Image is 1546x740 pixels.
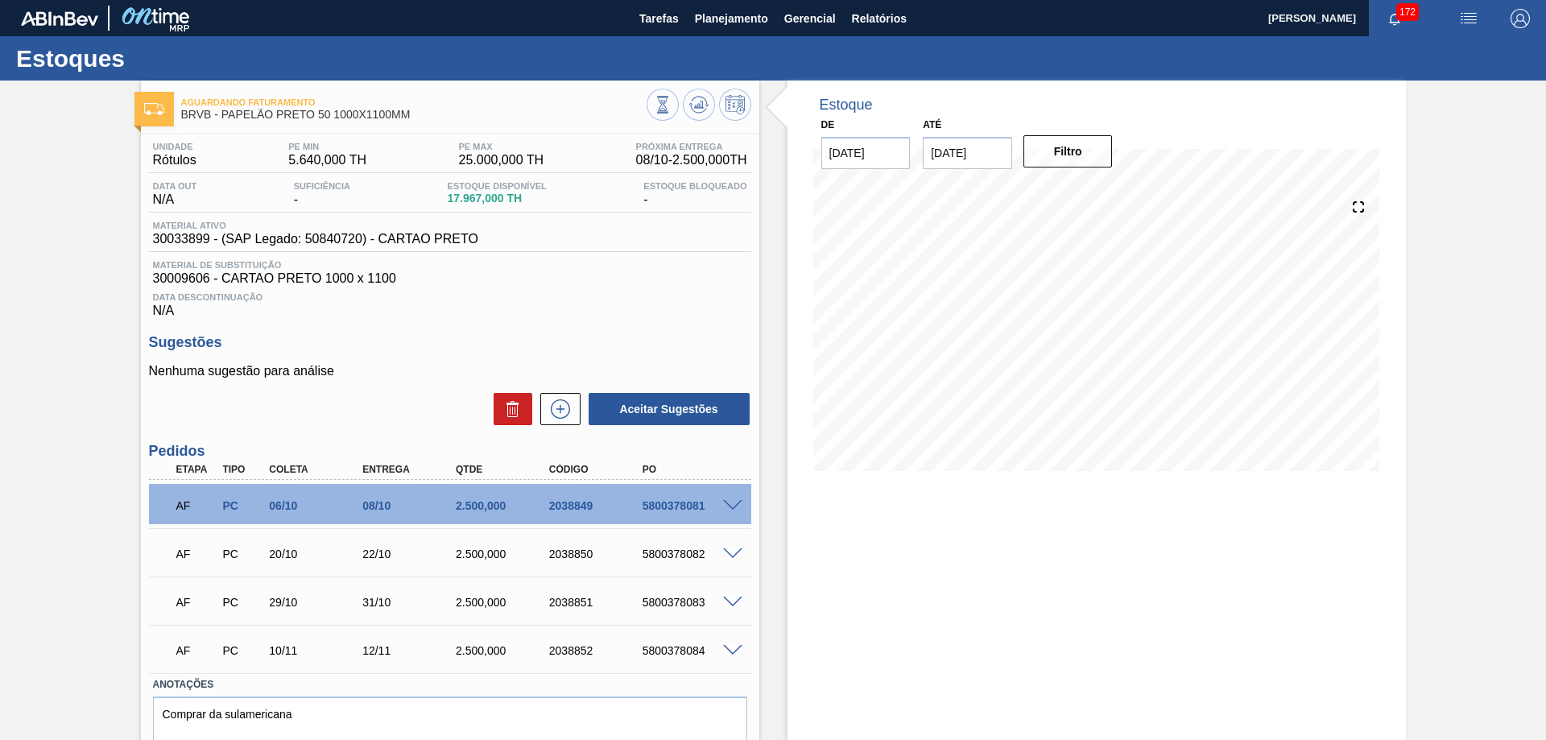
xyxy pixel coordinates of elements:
div: 22/10/2025 [358,548,463,560]
div: Código [545,464,650,475]
div: 5800378083 [639,596,743,609]
div: Aguardando Faturamento [172,633,221,668]
span: Data Descontinuação [153,292,747,302]
div: - [290,181,354,207]
h3: Sugestões [149,334,751,351]
div: Nova sugestão [532,393,581,425]
div: 5800378082 [639,548,743,560]
div: 20/10/2025 [265,548,370,560]
div: Pedido de Compra [218,499,267,512]
button: Filtro [1023,135,1113,167]
button: Programar Estoque [719,89,751,121]
span: PE MIN [288,142,366,151]
div: Pedido de Compra [218,548,267,560]
span: Aguardando Faturamento [181,97,647,107]
span: 17.967,000 TH [448,192,547,205]
div: Aceitar Sugestões [581,391,751,427]
span: Estoque Bloqueado [643,181,746,191]
p: AF [176,596,217,609]
div: 5800378081 [639,499,743,512]
div: Pedido de Compra [218,644,267,657]
button: Notificações [1369,7,1420,30]
div: 08/10/2025 [358,499,463,512]
div: PO [639,464,743,475]
h1: Estoques [16,49,302,68]
img: userActions [1459,9,1478,28]
span: BRVB - PAPELÃO PRETO 50 1000X1100MM [181,109,647,121]
div: 2038850 [545,548,650,560]
div: Entrega [358,464,463,475]
div: Aguardando Faturamento [172,536,221,572]
div: Excluir Sugestões [486,393,532,425]
h3: Pedidos [149,443,751,460]
div: 10/11/2025 [265,644,370,657]
div: 12/11/2025 [358,644,463,657]
span: 25.000,000 TH [458,153,544,167]
div: N/A [149,286,751,318]
div: 06/10/2025 [265,499,370,512]
div: N/A [149,181,201,207]
span: Material ativo [153,221,478,230]
img: Ícone [144,103,164,115]
p: AF [176,644,217,657]
div: 31/10/2025 [358,596,463,609]
span: 5.640,000 TH [288,153,366,167]
div: Pedido de Compra [218,596,267,609]
span: Gerencial [784,9,836,28]
button: Aceitar Sugestões [589,393,750,425]
label: De [821,119,835,130]
span: Unidade [153,142,196,151]
span: Rótulos [153,153,196,167]
span: 30033899 - (SAP Legado: 50840720) - CARTAO PRETO [153,232,478,246]
input: dd/mm/yyyy [821,137,911,169]
p: AF [176,548,217,560]
div: 5800378084 [639,644,743,657]
div: 2.500,000 [452,644,556,657]
span: Tarefas [639,9,679,28]
div: Estoque [820,97,873,114]
div: 2038852 [545,644,650,657]
span: Data out [153,181,197,191]
div: 2.500,000 [452,499,556,512]
span: 172 [1396,3,1419,21]
div: - [639,181,750,207]
span: PE MAX [458,142,544,151]
span: Relatórios [852,9,907,28]
span: 08/10 - 2.500,000 TH [636,153,747,167]
div: Aguardando Faturamento [172,488,221,523]
span: Material de Substituição [153,260,747,270]
img: Logout [1511,9,1530,28]
div: 2038851 [545,596,650,609]
div: 29/10/2025 [265,596,370,609]
span: Estoque Disponível [448,181,547,191]
div: Tipo [218,464,267,475]
p: AF [176,499,217,512]
button: Atualizar Gráfico [683,89,715,121]
div: 2038849 [545,499,650,512]
span: Próxima Entrega [636,142,747,151]
div: 2.500,000 [452,548,556,560]
div: 2.500,000 [452,596,556,609]
div: Qtde [452,464,556,475]
p: Nenhuma sugestão para análise [149,364,751,378]
label: Até [923,119,941,130]
span: Suficiência [294,181,350,191]
span: 30009606 - CARTAO PRETO 1000 x 1100 [153,271,747,286]
div: Aguardando Faturamento [172,585,221,620]
label: Anotações [153,673,747,697]
button: Visão Geral dos Estoques [647,89,679,121]
div: Coleta [265,464,370,475]
span: Planejamento [695,9,768,28]
input: dd/mm/yyyy [923,137,1012,169]
img: TNhmsLtSVTkK8tSr43FrP2fwEKptu5GPRR3wAAAABJRU5ErkJggg== [21,11,98,26]
div: Etapa [172,464,221,475]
